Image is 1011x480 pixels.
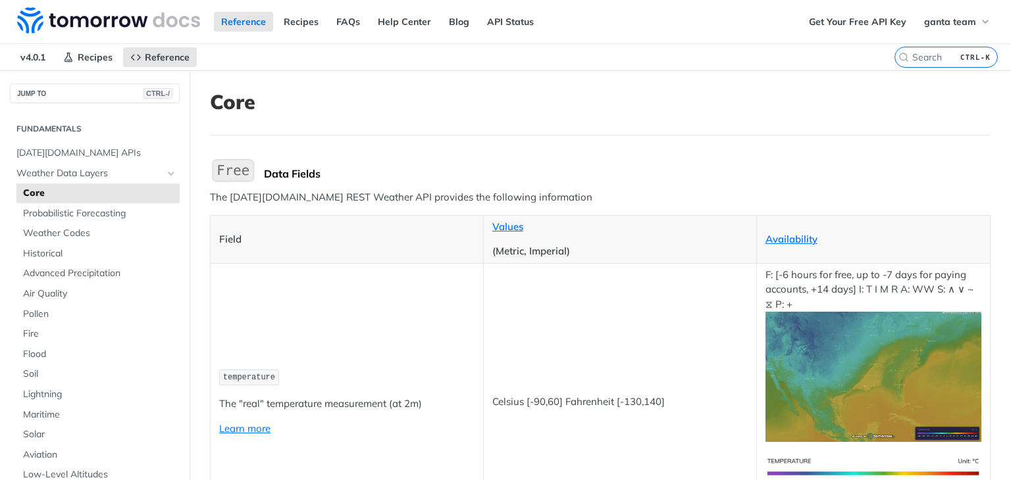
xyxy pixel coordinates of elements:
span: Probabilistic Forecasting [23,207,176,220]
a: Air Quality [16,284,180,304]
span: Lightning [23,388,176,401]
span: Weather Codes [23,227,176,240]
a: Recipes [276,12,326,32]
span: CTRL-/ [143,88,172,99]
p: The [DATE][DOMAIN_NAME] REST Weather API provides the following information [210,190,991,205]
a: Pollen [16,304,180,324]
span: Reference [145,51,190,63]
span: [DATE][DOMAIN_NAME] APIs [16,147,176,160]
img: Tomorrow.io Weather API Docs [17,7,200,34]
span: Soil [23,368,176,381]
a: Solar [16,425,180,444]
a: Get Your Free API Key [802,12,914,32]
a: Recipes [56,47,120,67]
span: Solar [23,428,176,441]
a: [DATE][DOMAIN_NAME] APIs [10,143,180,163]
span: ganta team [924,16,976,28]
h2: Fundamentals [10,123,180,135]
a: API Status [480,12,541,32]
span: v4.0.1 [13,47,53,67]
a: Values [492,220,523,233]
p: Field [219,232,475,247]
span: Aviation [23,448,176,462]
span: temperature [223,373,275,382]
span: Air Quality [23,287,176,300]
a: Blog [442,12,477,32]
span: Advanced Precipitation [23,267,176,280]
p: F: [-6 hours for free, up to -7 days for paying accounts, +14 days] I: T I M R A: WW S: ∧ ∨ ~ ⧖ P: + [765,268,982,442]
a: Reference [123,47,197,67]
a: Core [16,183,180,203]
span: Historical [23,247,176,260]
a: Maritime [16,405,180,425]
a: Weather Codes [16,224,180,243]
span: Recipes [78,51,113,63]
span: Expand image [765,466,982,478]
a: Lightning [16,385,180,404]
a: Soil [16,364,180,384]
h1: Core [210,90,991,114]
a: Flood [16,345,180,364]
span: Weather Data Layers [16,167,163,180]
div: Data Fields [264,167,991,180]
span: Expand image [765,370,982,382]
a: Help Center [371,12,438,32]
span: Fire [23,327,176,341]
svg: Search [898,52,909,62]
a: Weather Data LayersHide subpages for Weather Data Layers [10,164,180,183]
a: Aviation [16,445,180,465]
span: Maritime [23,408,176,421]
button: Hide subpages for Weather Data Layers [166,168,176,179]
span: Flood [23,348,176,361]
a: Reference [214,12,273,32]
a: FAQs [329,12,367,32]
a: Historical [16,244,180,264]
span: Pollen [23,308,176,321]
a: Learn more [219,422,271,435]
p: Celsius [-90,60] Fahrenheit [-130,140] [492,395,748,410]
button: ganta team [917,12,998,32]
kbd: CTRL-K [957,51,994,64]
a: Probabilistic Forecasting [16,204,180,224]
button: JUMP TOCTRL-/ [10,84,180,103]
a: Fire [16,324,180,344]
span: Core [23,187,176,200]
p: (Metric, Imperial) [492,244,748,259]
p: The "real" temperature measurement (at 2m) [219,396,475,412]
a: Availability [765,233,817,245]
a: Advanced Precipitation [16,264,180,283]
